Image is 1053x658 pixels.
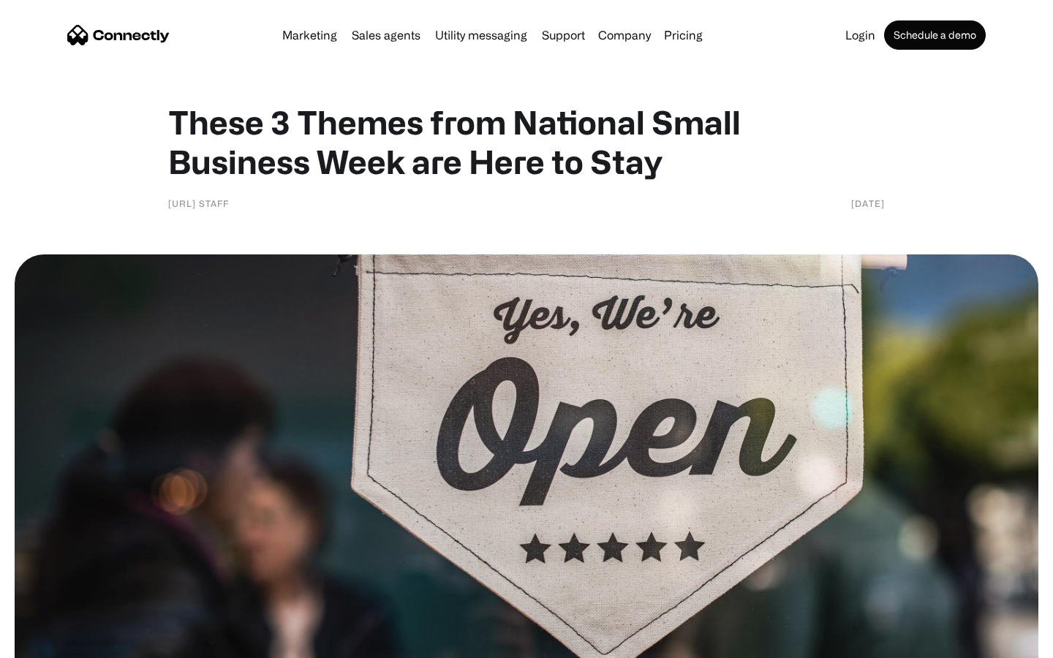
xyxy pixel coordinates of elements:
[168,102,885,181] h1: These 3 Themes from National Small Business Week are Here to Stay
[429,29,533,41] a: Utility messaging
[851,196,885,211] div: [DATE]
[658,29,709,41] a: Pricing
[884,20,986,50] a: Schedule a demo
[346,29,426,41] a: Sales agents
[276,29,343,41] a: Marketing
[168,196,229,211] div: [URL] Staff
[29,632,88,653] ul: Language list
[15,632,88,653] aside: Language selected: English
[598,25,651,45] div: Company
[536,29,591,41] a: Support
[839,29,881,41] a: Login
